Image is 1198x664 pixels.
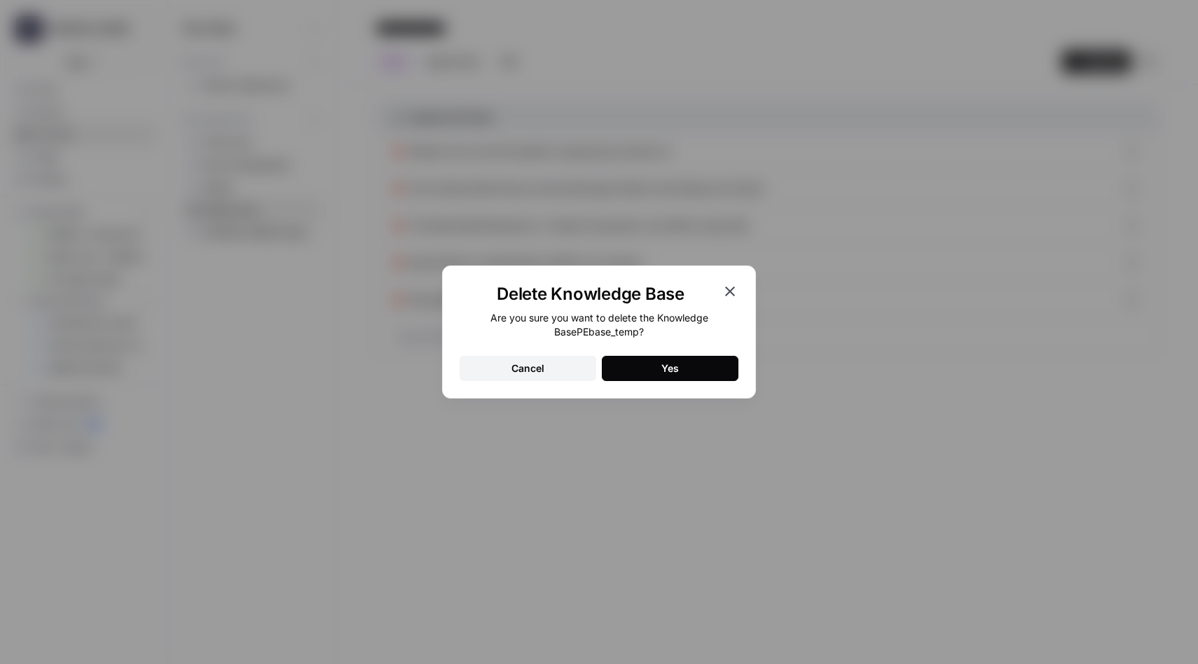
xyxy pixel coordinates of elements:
[460,283,722,305] h1: Delete Knowledge Base
[460,311,738,339] div: Are you sure you want to delete the Knowledge Base PEbase_temp ?
[460,356,596,381] button: Cancel
[511,361,544,375] div: Cancel
[602,356,738,381] button: Yes
[661,361,679,375] div: Yes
